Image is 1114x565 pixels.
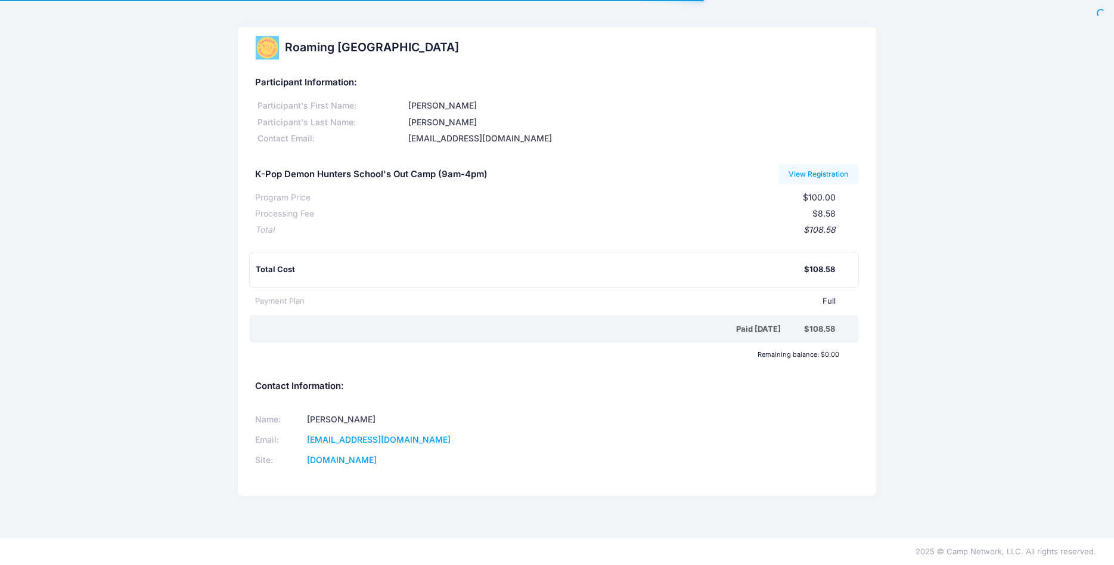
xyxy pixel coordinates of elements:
div: $108.58 [804,323,835,335]
a: View Registration [778,164,859,184]
div: Total [255,224,274,236]
div: [EMAIL_ADDRESS][DOMAIN_NAME] [406,132,858,145]
div: Processing Fee [255,208,314,220]
h2: Roaming [GEOGRAPHIC_DATA] [285,41,459,54]
div: [PERSON_NAME] [406,116,858,129]
div: Payment Plan [255,295,305,307]
div: Paid [DATE] [257,323,803,335]
div: Full [305,295,835,307]
div: Remaining balance: $0.00 [250,351,845,358]
span: $100.00 [803,192,836,202]
div: Participant's First Name: [255,100,406,112]
div: Participant's Last Name: [255,116,406,129]
td: [PERSON_NAME] [303,410,541,430]
div: Contact Email: [255,132,406,145]
div: [PERSON_NAME] [406,100,858,112]
td: Site: [255,450,303,470]
td: Email: [255,430,303,450]
td: Name: [255,410,303,430]
div: Total Cost [256,264,803,276]
a: [EMAIL_ADDRESS][DOMAIN_NAME] [307,434,451,444]
h5: Participant Information: [255,78,858,88]
h5: K-Pop Demon Hunters School's Out Camp (9am-4pm) [255,169,488,180]
span: 2025 © Camp Network, LLC. All rights reserved. [916,547,1096,556]
div: Program Price [255,192,311,204]
div: $108.58 [804,264,835,276]
div: $108.58 [274,224,835,236]
div: $8.58 [314,208,835,220]
h5: Contact Information: [255,381,858,392]
a: [DOMAIN_NAME] [307,455,377,465]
